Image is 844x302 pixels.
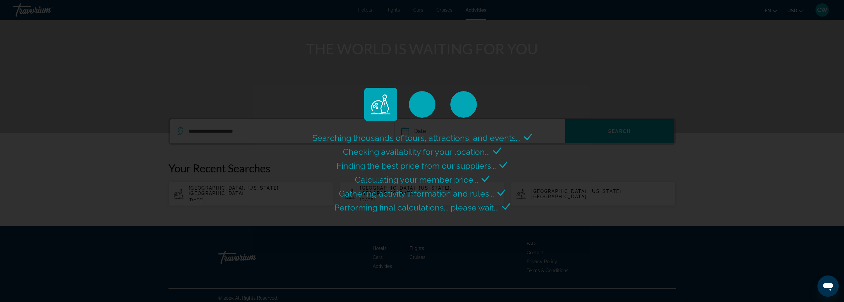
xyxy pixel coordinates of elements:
[339,189,494,199] span: Gathering activity information and rules...
[343,147,490,157] span: Checking availability for your location...
[312,133,521,143] span: Searching thousands of tours, attractions, and events...
[817,275,839,297] iframe: Button to launch messaging window
[355,175,478,185] span: Calculating your member price...
[334,203,499,212] span: Performing final calculations... please wait...
[337,161,496,171] span: Finding the best price from our suppliers...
